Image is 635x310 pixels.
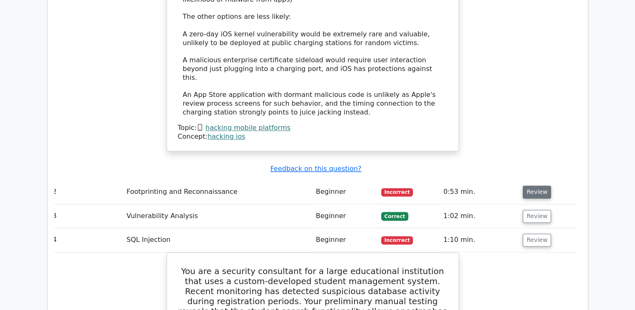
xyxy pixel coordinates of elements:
a: hacking ios [207,132,245,140]
td: Beginner [312,180,377,204]
td: Beginner [312,204,377,228]
td: 4 [49,228,123,252]
div: Concept: [178,132,448,141]
button: Review [523,210,551,223]
td: Beginner [312,228,377,252]
td: 0:53 min. [440,180,519,204]
button: Review [523,234,551,246]
td: 2 [49,180,123,204]
td: SQL Injection [123,228,312,252]
span: Correct [381,212,408,220]
button: Review [523,185,551,198]
td: 3 [49,204,123,228]
td: 1:02 min. [440,204,519,228]
span: Incorrect [381,188,413,196]
div: Topic: [178,124,448,132]
td: Footprinting and Reconnaissance [123,180,312,204]
a: Feedback on this question? [270,165,361,173]
td: Vulnerability Analysis [123,204,312,228]
a: hacking mobile platforms [205,124,291,132]
span: Incorrect [381,236,413,244]
td: 1:10 min. [440,228,519,252]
